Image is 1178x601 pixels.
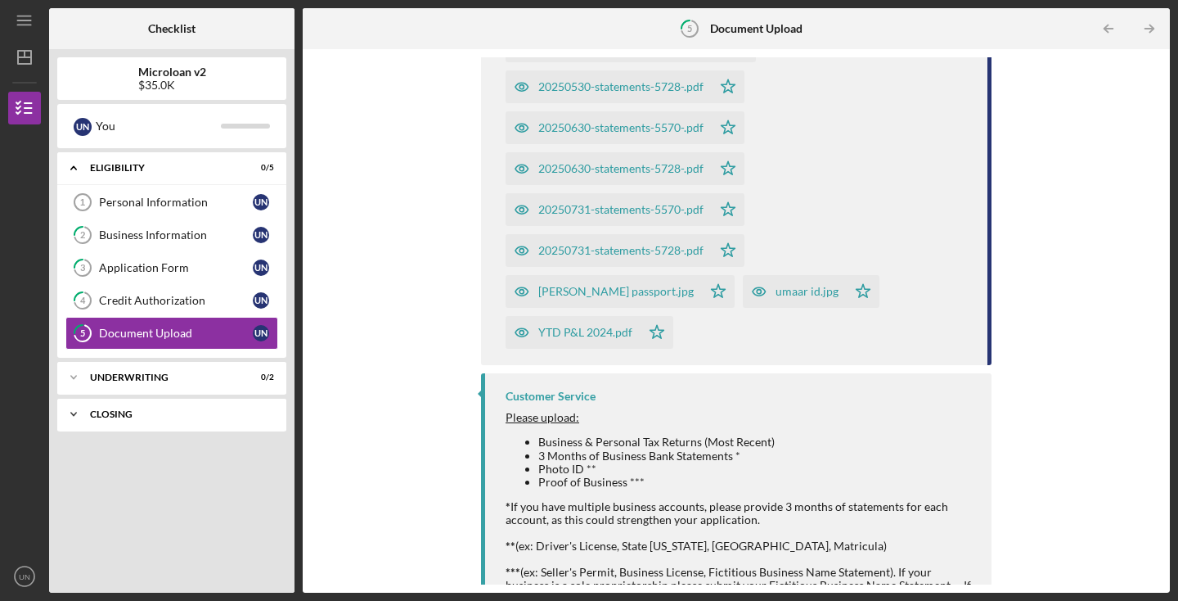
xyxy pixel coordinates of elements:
[506,540,975,553] div: (ex: Driver's License, State [US_STATE], [GEOGRAPHIC_DATA], Matricula)
[80,328,85,339] tspan: 5
[99,228,253,242] div: Business Information
[80,263,85,273] tspan: 3
[506,390,596,403] div: Customer Service
[506,193,744,226] button: 20250731-statements-5570-.pdf
[506,436,975,540] div: If you have multiple business accounts, please provide 3 months of statements for each account, a...
[710,22,803,35] b: Document Upload
[80,296,86,306] tspan: 4
[506,111,744,144] button: 20250630-statements-5570-.pdf
[538,476,975,489] li: Proof of Business ***
[148,22,196,35] b: Checklist
[96,112,221,140] div: You
[253,260,269,276] div: U N
[538,121,704,134] div: 20250630-statements-5570-.pdf
[538,162,704,175] div: 20250630-statements-5728-.pdf
[65,219,278,251] a: 2Business InformationUN
[80,230,85,241] tspan: 2
[506,410,579,424] span: Please upload:
[19,572,30,581] text: UN
[245,373,274,382] div: 0 / 2
[253,292,269,309] div: U N
[138,66,206,79] b: Microloan v2
[99,261,253,274] div: Application Form
[538,326,632,339] div: YTD P&L 2024.pdf
[65,317,278,350] a: 5Document UploadUN
[80,197,85,207] tspan: 1
[90,409,266,419] div: Closing
[90,163,233,173] div: Eligibility
[506,275,735,308] button: [PERSON_NAME] passport.jpg
[506,316,673,349] button: YTD P&L 2024.pdf
[743,275,879,308] button: umaar id.jpg
[538,450,975,463] li: 3 Months of Business Bank Statements *
[538,203,704,216] div: 20250731-statements-5570-.pdf
[138,79,206,92] div: $35.0K
[506,234,744,267] button: 20250731-statements-5728-.pdf
[538,244,704,257] div: 20250731-statements-5728-.pdf
[538,436,975,449] li: Business & Personal Tax Returns (Most Recent)
[65,186,278,219] a: 1Personal InformationUN
[253,325,269,341] div: U N
[99,196,253,209] div: Personal Information
[538,80,704,93] div: 20250530-statements-5728-.pdf
[506,70,744,103] button: 20250530-statements-5728-.pdf
[8,560,41,593] button: UN
[90,373,233,382] div: Underwriting
[245,163,274,173] div: 0 / 5
[253,227,269,243] div: U N
[74,118,92,136] div: U N
[99,327,253,340] div: Document Upload
[65,251,278,284] a: 3Application FormUN
[776,285,839,298] div: umaar id.jpg
[253,194,269,210] div: U N
[687,23,692,34] tspan: 5
[538,285,694,298] div: [PERSON_NAME] passport.jpg
[538,463,975,476] li: Photo ID **
[506,152,744,185] button: 20250630-statements-5728-.pdf
[99,294,253,307] div: Credit Authorization
[65,284,278,317] a: 4Credit AuthorizationUN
